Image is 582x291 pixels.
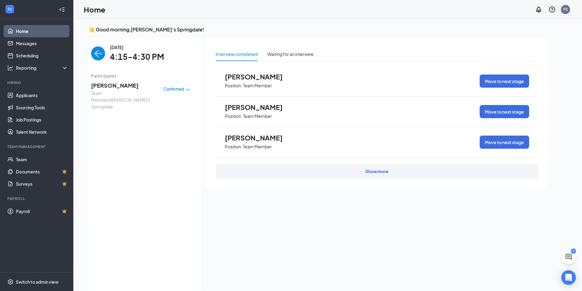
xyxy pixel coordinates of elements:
svg: WorkstreamLogo [7,6,13,12]
p: Position: [225,113,242,119]
svg: QuestionInfo [548,6,556,13]
span: Confirmed [163,86,184,92]
div: Payroll [7,196,67,201]
div: Waiting for an interview [267,51,313,57]
a: Team [16,153,68,166]
svg: Collapse [59,6,65,13]
a: Messages [16,37,68,49]
button: ChatActive [561,249,576,264]
svg: ChatActive [565,253,572,260]
a: Applicants [16,89,68,101]
span: [PERSON_NAME] [225,134,292,142]
span: Team Member at [PERSON_NAME]'s Springdale [91,90,155,110]
div: Show more [365,168,389,174]
button: Move to next stage [480,75,529,88]
span: [PERSON_NAME] [225,103,292,111]
div: Team Management [7,144,67,149]
span: [DATE] [110,44,164,51]
div: FS [563,7,568,12]
a: Job Postings [16,114,68,126]
span: down [186,88,190,92]
div: Interview completed [216,51,258,57]
span: [PERSON_NAME] [225,73,292,81]
p: Position: [225,144,242,150]
span: 4:15-4:30 PM [110,51,164,63]
a: Talent Network [16,126,68,138]
div: Open Intercom Messenger [561,270,576,285]
p: Position: [225,83,242,89]
button: Move to next stage [480,105,529,118]
a: DocumentsCrown [16,166,68,178]
div: Reporting [16,65,68,71]
div: 2 [571,249,576,254]
div: Hiring [7,80,67,85]
button: back-button [91,46,105,60]
p: Team Member [243,83,272,89]
a: Sourcing Tools [16,101,68,114]
a: PayrollCrown [16,205,68,217]
p: Team Member [243,113,272,119]
span: [PERSON_NAME] [91,81,155,90]
h1: Home [84,4,105,15]
p: Team Member [243,144,272,150]
h3: 👋 Good morning, [PERSON_NAME]'s Springdale ! [89,26,548,33]
a: SurveysCrown [16,178,68,190]
a: Home [16,25,68,37]
span: Participants [91,72,193,79]
svg: Notifications [535,6,542,13]
a: Scheduling [16,49,68,62]
svg: Settings [7,279,13,285]
div: Switch to admin view [16,279,59,285]
svg: Analysis [7,65,13,71]
button: Move to next stage [480,136,529,149]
